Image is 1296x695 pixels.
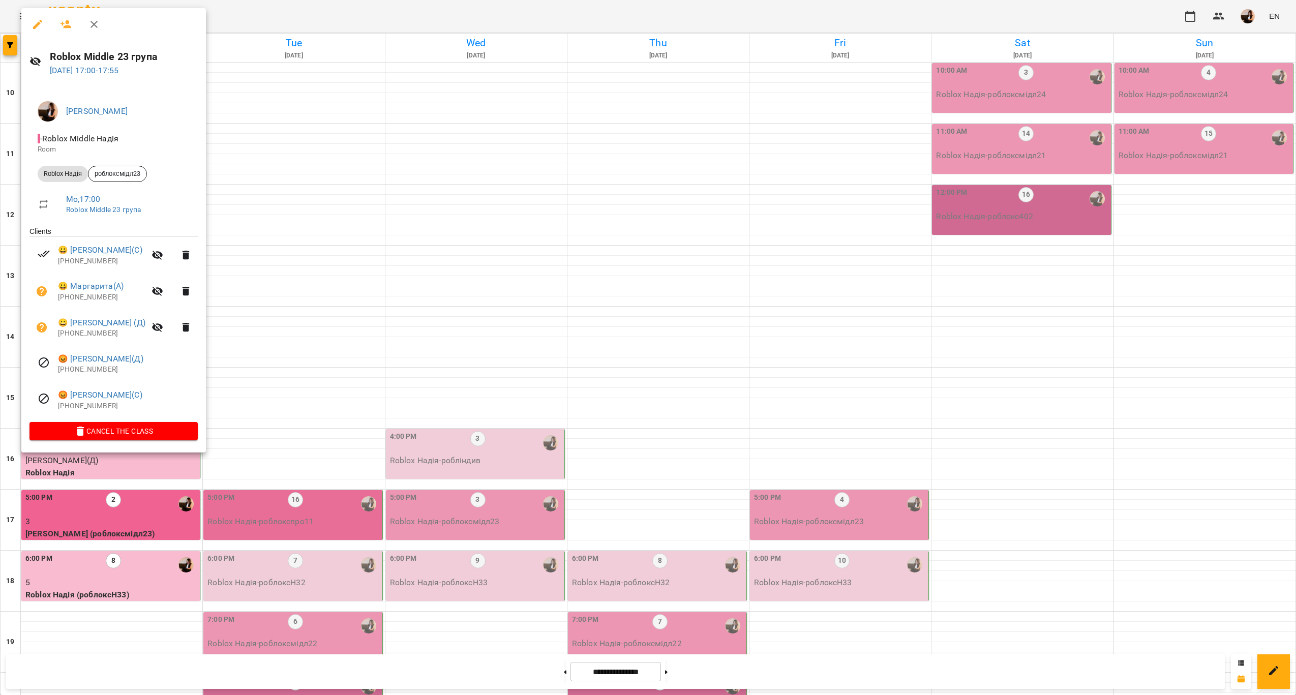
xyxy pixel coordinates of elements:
[38,169,88,178] span: Roblox Надія
[38,425,190,437] span: Cancel the class
[38,134,120,143] span: - Roblox Middle Надія
[88,169,146,178] span: роблоксмідл23
[58,328,145,339] p: [PHONE_NUMBER]
[29,422,198,440] button: Cancel the class
[58,365,198,375] p: [PHONE_NUMBER]
[58,353,143,365] a: 😡 [PERSON_NAME](Д)
[66,106,128,116] a: [PERSON_NAME]
[50,66,119,75] a: [DATE] 17:00-17:55
[29,315,54,340] button: Unpaid. Bill the attendance?
[58,280,124,292] a: 😀 Маргарита(А)
[29,226,198,422] ul: Clients
[58,292,145,303] p: [PHONE_NUMBER]
[29,279,54,304] button: Unpaid. Bill the attendance?
[58,401,198,411] p: [PHONE_NUMBER]
[38,101,58,122] img: f1c8304d7b699b11ef2dd1d838014dff.jpg
[58,389,142,401] a: 😡 [PERSON_NAME](С)
[66,194,100,204] a: Mo , 17:00
[38,392,50,405] svg: Visit canceled
[66,205,141,214] a: Roblox Middle 23 група
[58,256,145,266] p: [PHONE_NUMBER]
[58,317,145,329] a: 😀 [PERSON_NAME] (Д)
[38,248,50,260] svg: Paid
[58,244,142,256] a: 😀 [PERSON_NAME](С)
[50,49,198,65] h6: Roblox Middle 23 група
[88,166,147,182] div: роблоксмідл23
[38,144,190,155] p: Room
[38,356,50,369] svg: Visit canceled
